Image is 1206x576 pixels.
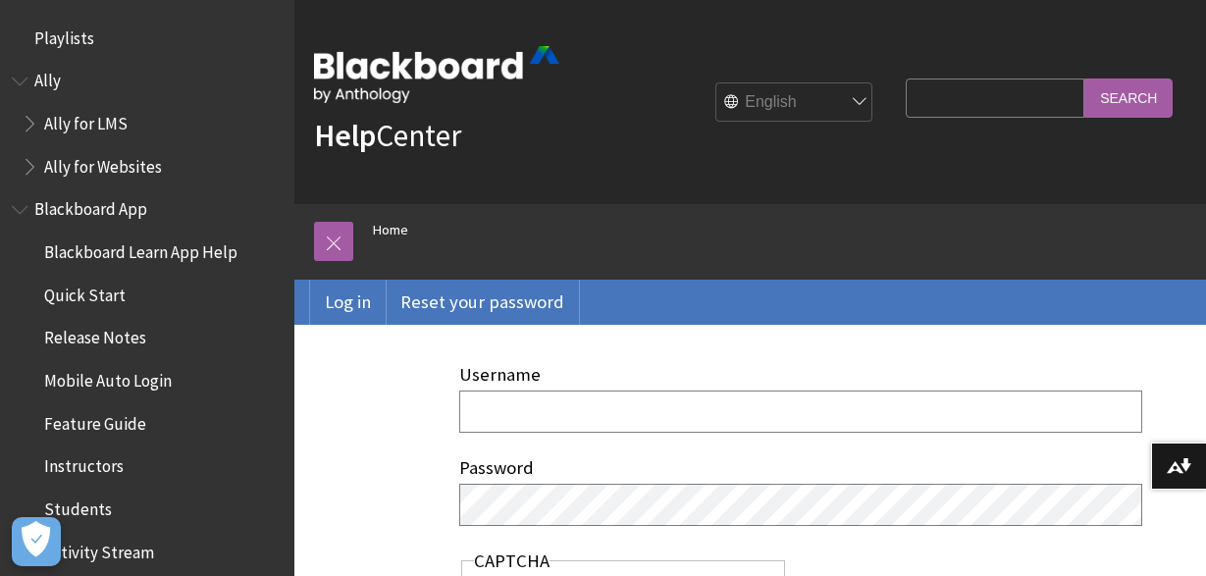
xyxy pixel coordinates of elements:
[44,364,172,391] span: Mobile Auto Login
[716,82,873,122] select: Site Language Selector
[12,65,283,183] nav: Book outline for Anthology Ally Help
[12,22,283,55] nav: Book outline for Playlists
[44,236,237,262] span: Blackboard Learn App Help
[386,280,579,325] a: Reset your password
[44,536,154,562] span: Activity Stream
[44,450,124,477] span: Instructors
[44,322,146,348] span: Release Notes
[314,116,376,155] strong: Help
[44,150,162,177] span: Ally for Websites
[474,550,550,572] legend: CAPTCHA
[1084,79,1173,117] input: Search
[44,107,128,133] span: Ally for LMS
[34,22,94,48] span: Playlists
[314,46,559,103] img: Blackboard by Anthology
[44,407,146,434] span: Feature Guide
[310,280,386,325] a: Log in
[44,493,112,519] span: Students
[34,193,147,220] span: Blackboard App
[459,363,541,386] label: Username
[459,456,534,479] label: Password
[373,218,408,242] a: Home
[44,279,126,305] span: Quick Start
[34,65,61,91] span: Ally
[12,517,61,566] button: Open Preferences
[314,116,461,155] a: HelpCenter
